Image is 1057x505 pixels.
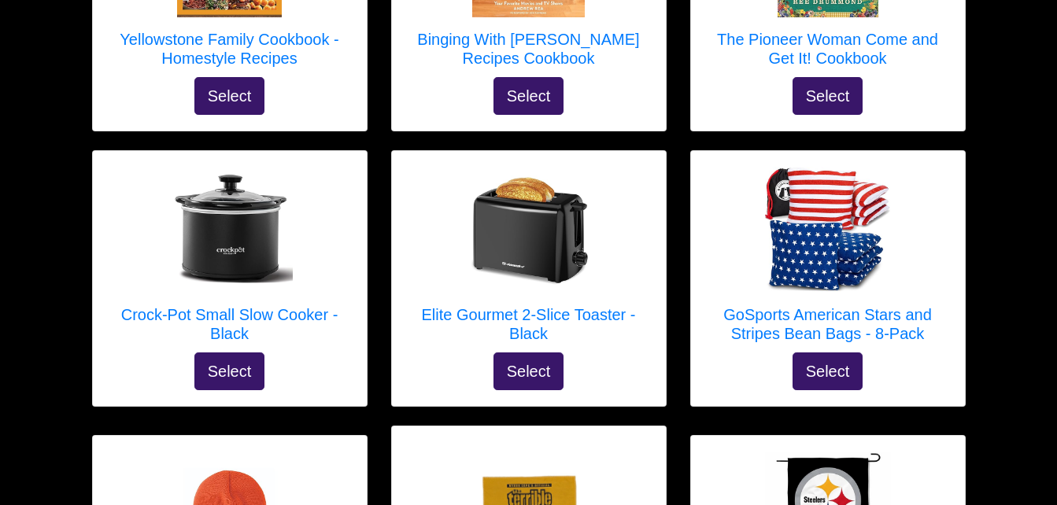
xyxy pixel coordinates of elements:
button: Select [493,77,564,115]
a: Elite Gourmet 2-Slice Toaster - Black Elite Gourmet 2-Slice Toaster - Black [408,167,650,352]
h5: Elite Gourmet 2-Slice Toaster - Black [408,305,650,343]
button: Select [793,352,863,390]
a: GoSports American Stars and Stripes Bean Bags - 8-Pack GoSports American Stars and Stripes Bean B... [707,167,949,352]
a: Crock-Pot Small Slow Cooker - Black Crock-Pot Small Slow Cooker - Black [109,167,351,352]
button: Select [793,77,863,115]
h5: The Pioneer Woman Come and Get It! Cookbook [707,30,949,68]
button: Select [194,352,265,390]
h5: Crock-Pot Small Slow Cooker - Black [109,305,351,343]
img: GoSports American Stars and Stripes Bean Bags - 8-Pack [765,167,891,293]
h5: Yellowstone Family Cookbook - Homestyle Recipes [109,30,351,68]
button: Select [194,77,265,115]
button: Select [493,352,564,390]
img: Elite Gourmet 2-Slice Toaster - Black [466,172,592,288]
h5: Binging With [PERSON_NAME] Recipes Cookbook [408,30,650,68]
h5: GoSports American Stars and Stripes Bean Bags - 8-Pack [707,305,949,343]
img: Crock-Pot Small Slow Cooker - Black [167,167,293,293]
